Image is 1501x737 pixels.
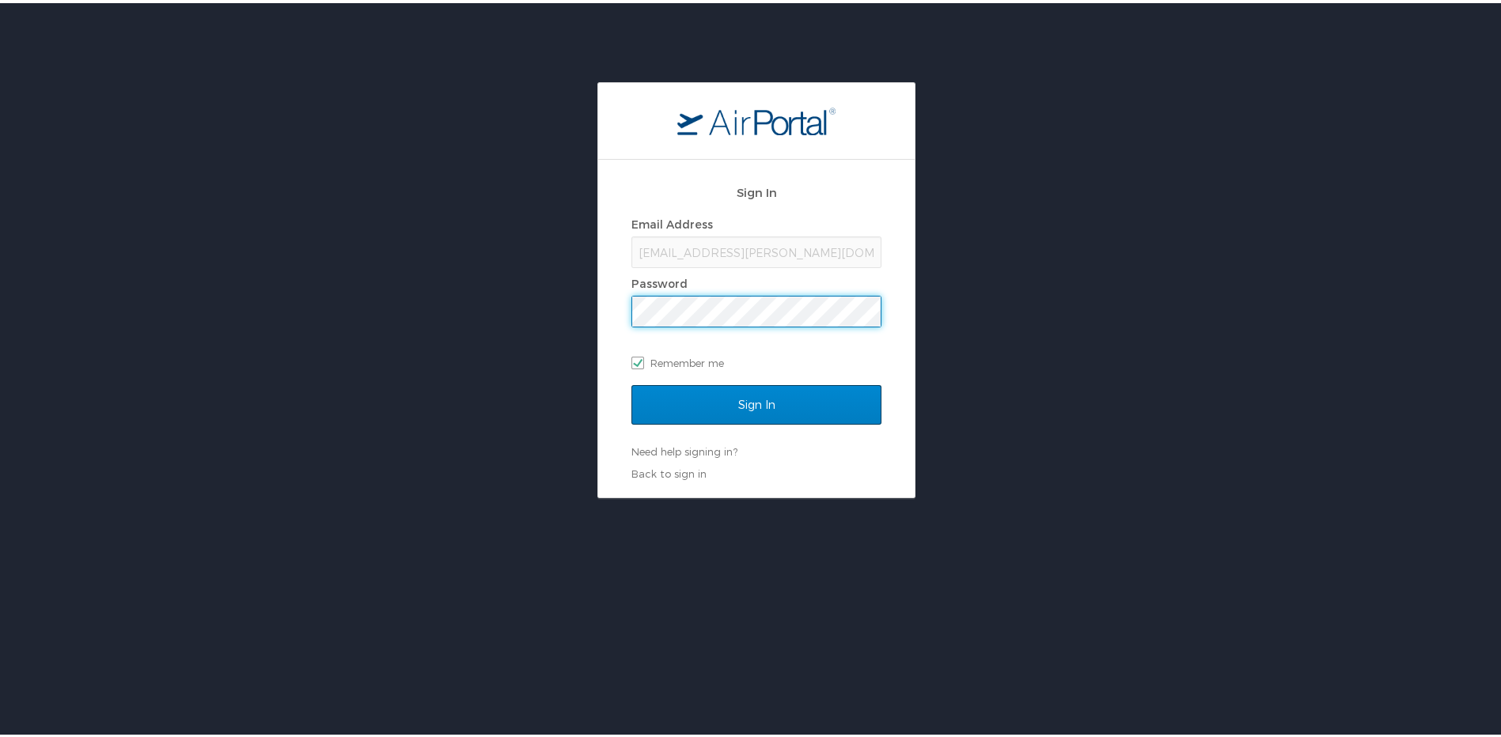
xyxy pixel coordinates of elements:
label: Password [631,274,688,287]
a: Need help signing in? [631,442,737,455]
h2: Sign In [631,180,881,198]
a: Back to sign in [631,464,707,477]
label: Email Address [631,214,713,228]
input: Sign In [631,382,881,421]
img: logo [677,104,836,132]
label: Remember me [631,348,881,372]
